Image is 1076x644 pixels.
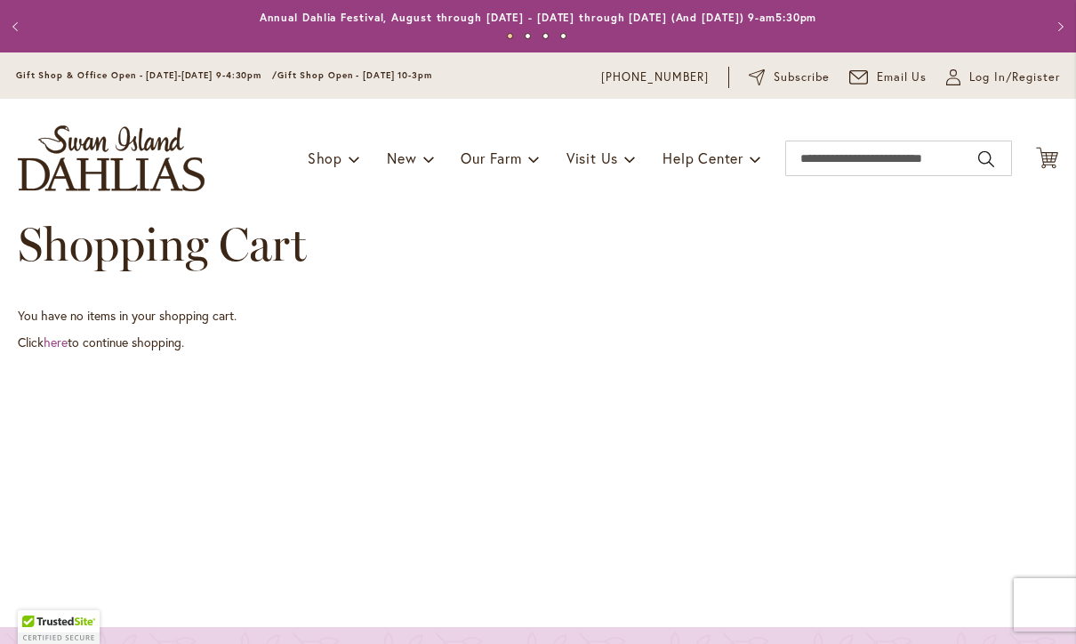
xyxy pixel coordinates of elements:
span: Shopping Cart [18,216,307,272]
a: Log In/Register [946,68,1060,86]
button: 3 of 4 [542,33,549,39]
span: Gift Shop & Office Open - [DATE]-[DATE] 9-4:30pm / [16,69,277,81]
button: Next [1040,9,1076,44]
span: Subscribe [774,68,830,86]
span: Shop [308,149,342,167]
p: You have no items in your shopping cart. [18,307,1058,325]
a: Annual Dahlia Festival, August through [DATE] - [DATE] through [DATE] (And [DATE]) 9-am5:30pm [260,11,817,24]
a: store logo [18,125,205,191]
span: New [387,149,416,167]
span: Our Farm [461,149,521,167]
a: Subscribe [749,68,830,86]
a: Email Us [849,68,927,86]
button: 4 of 4 [560,33,566,39]
span: Help Center [662,149,743,167]
a: here [44,334,68,350]
span: Gift Shop Open - [DATE] 10-3pm [277,69,432,81]
button: 2 of 4 [525,33,531,39]
span: Log In/Register [969,68,1060,86]
span: Email Us [877,68,927,86]
span: Visit Us [566,149,618,167]
button: 1 of 4 [507,33,513,39]
p: Click to continue shopping. [18,334,1058,351]
div: TrustedSite Certified [18,610,100,644]
a: [PHONE_NUMBER] [601,68,709,86]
